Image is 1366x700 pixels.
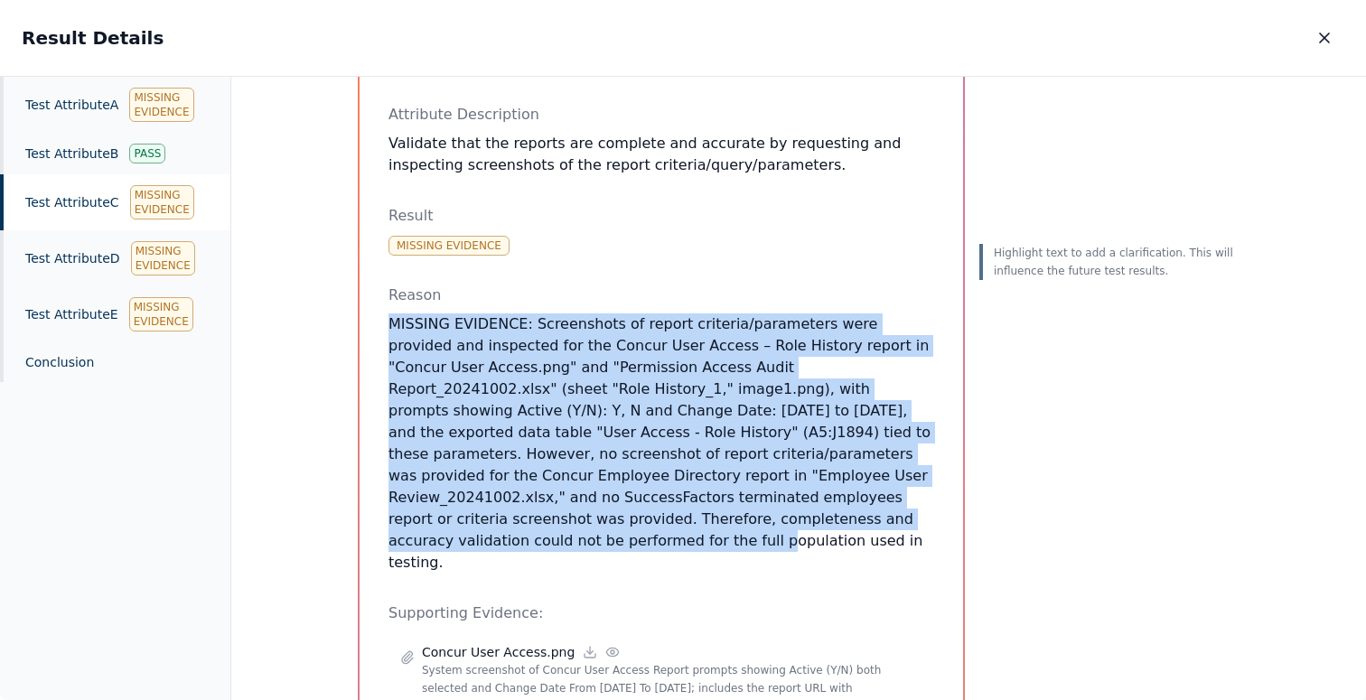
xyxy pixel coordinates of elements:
p: Reason [388,285,934,306]
div: Missing Evidence [130,185,194,219]
div: Missing Evidence [131,241,195,275]
p: Result [388,205,934,227]
div: Pass [129,144,165,163]
h2: Result Details [22,25,164,51]
p: Concur User Access.png [422,643,575,661]
p: Supporting Evidence: [388,602,934,624]
div: Missing Evidence [388,236,510,256]
p: MISSING EVIDENCE: Screenshots of report criteria/parameters were provided and inspected for the C... [388,313,934,574]
a: Download file [582,644,598,660]
p: Validate that the reports are complete and accurate by requesting and inspecting screenshots of t... [388,133,934,176]
p: Highlight text to add a clarification. This will influence the future test results. [994,244,1240,280]
div: Missing Evidence [129,88,193,122]
p: Attribute Description [388,104,934,126]
div: Missing Evidence [129,297,193,331]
